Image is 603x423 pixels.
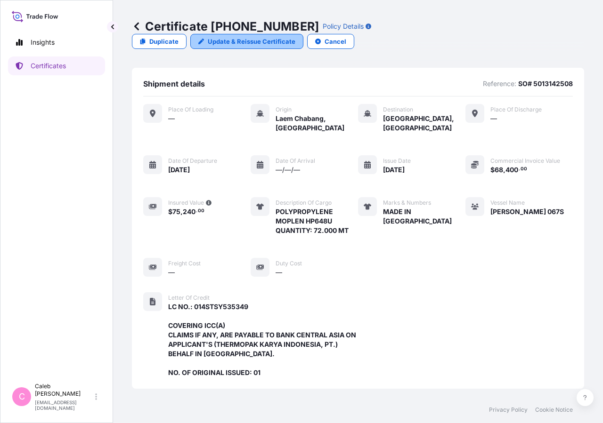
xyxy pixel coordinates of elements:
[168,199,204,207] span: Insured Value
[276,106,292,113] span: Origin
[383,165,405,175] span: [DATE]
[490,114,497,123] span: —
[168,302,358,377] span: LC NO.: 014STSY535349 COVERING ICC(A) CLAIMS IF ANY, ARE PAYABLE TO BANK CENTRAL ASIA ON APPLICAN...
[183,208,196,215] span: 240
[519,168,520,171] span: .
[276,260,302,267] span: Duty Cost
[168,268,175,277] span: —
[535,406,573,414] a: Cookie Notice
[489,406,528,414] a: Privacy Policy
[172,208,180,215] span: 75
[495,167,503,173] span: 68
[490,106,542,113] span: Place of discharge
[276,165,300,175] span: —/—/—
[168,260,201,267] span: Freight Cost
[383,114,465,133] span: [GEOGRAPHIC_DATA], [GEOGRAPHIC_DATA]
[31,61,66,71] p: Certificates
[276,114,358,133] span: Laem Chabang, [GEOGRAPHIC_DATA]
[383,199,431,207] span: Marks & Numbers
[198,209,204,213] span: 00
[168,294,210,302] span: Letter of Credit
[190,34,303,49] a: Update & Reissue Certificate
[518,79,573,88] p: SO# 5013142508
[503,167,505,173] span: ,
[132,19,319,34] p: Certificate [PHONE_NUMBER]
[149,37,179,46] p: Duplicate
[276,157,315,165] span: Date of arrival
[325,37,346,46] p: Cancel
[168,165,190,175] span: [DATE]
[31,38,55,47] p: Insights
[19,392,25,401] span: C
[208,37,295,46] p: Update & Reissue Certificate
[8,56,105,75] a: Certificates
[383,106,413,113] span: Destination
[168,106,213,113] span: Place of Loading
[276,207,358,235] span: POLYPROPYLENE MOPLEN HP648U QUANTITY: 72.000 MT
[505,167,518,173] span: 400
[490,157,560,165] span: Commercial Invoice Value
[490,207,564,216] span: [PERSON_NAME] 067S
[196,209,197,213] span: .
[143,79,205,88] span: Shipment details
[383,207,465,226] span: MADE IN [GEOGRAPHIC_DATA]
[490,167,495,173] span: $
[276,268,282,277] span: —
[168,208,172,215] span: $
[307,34,354,49] button: Cancel
[521,168,527,171] span: 00
[8,33,105,52] a: Insights
[483,79,516,88] p: Reference:
[168,157,217,165] span: Date of departure
[132,34,187,49] a: Duplicate
[180,208,183,215] span: ,
[168,114,175,123] span: —
[383,157,411,165] span: Issue Date
[276,199,332,207] span: Description of cargo
[35,399,93,411] p: [EMAIL_ADDRESS][DOMAIN_NAME]
[323,22,364,31] p: Policy Details
[35,383,93,398] p: Caleb [PERSON_NAME]
[490,199,525,207] span: Vessel Name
